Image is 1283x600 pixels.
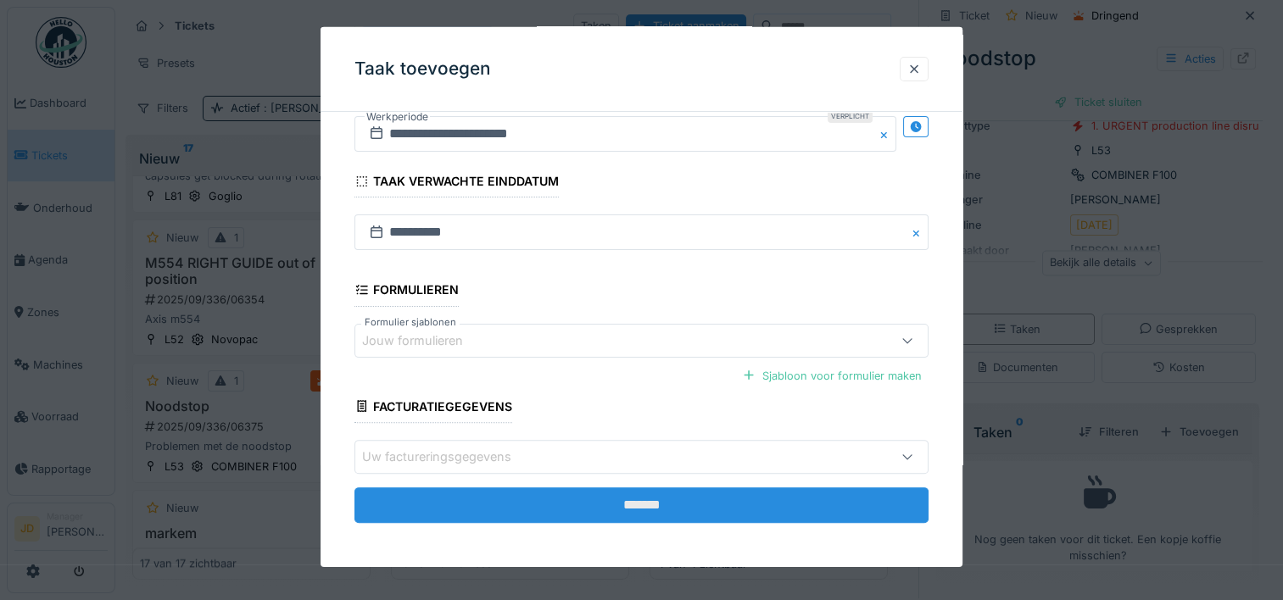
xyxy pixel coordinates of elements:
h3: Taak toevoegen [354,58,491,80]
div: Facturatiegegevens [354,394,512,423]
label: Formulier sjablonen [361,314,460,329]
div: Verplicht [828,109,873,123]
label: Werkperiode [365,108,430,126]
div: Taak verwachte einddatum [354,169,559,197]
div: Sjabloon voor formulier maken [735,364,929,386]
button: Close [878,116,896,152]
div: Uw factureringsgegevens [362,447,535,466]
div: Jouw formulieren [362,331,487,350]
button: Close [910,214,929,250]
div: Formulieren [354,277,459,306]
